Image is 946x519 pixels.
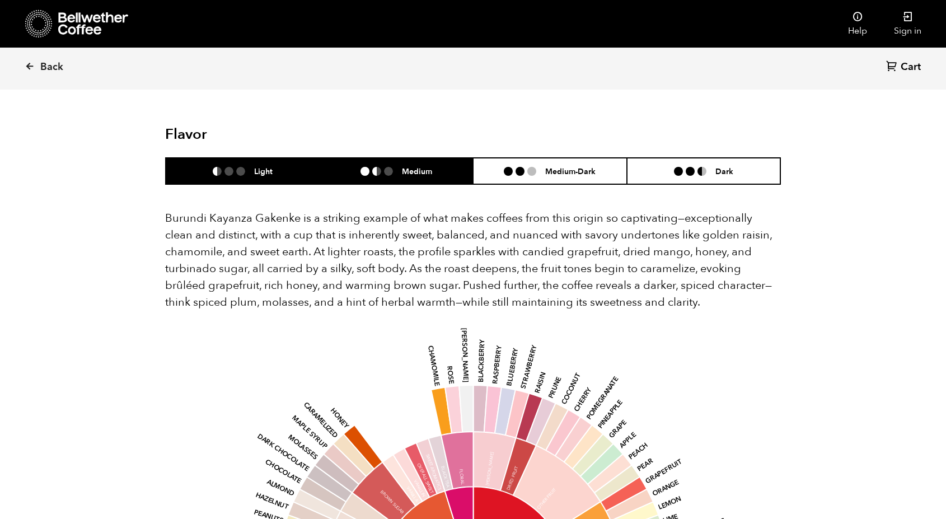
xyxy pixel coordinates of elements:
h6: Medium [402,166,432,176]
h6: Medium-Dark [545,166,596,176]
span: Cart [901,60,921,74]
a: Cart [886,60,924,75]
h6: Light [254,166,273,176]
span: Back [40,60,63,74]
p: Burundi Kayanza Gakenke is a striking example of what makes coffees from this origin so captivati... [165,210,781,311]
h2: Flavor [165,126,371,143]
h6: Dark [715,166,733,176]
